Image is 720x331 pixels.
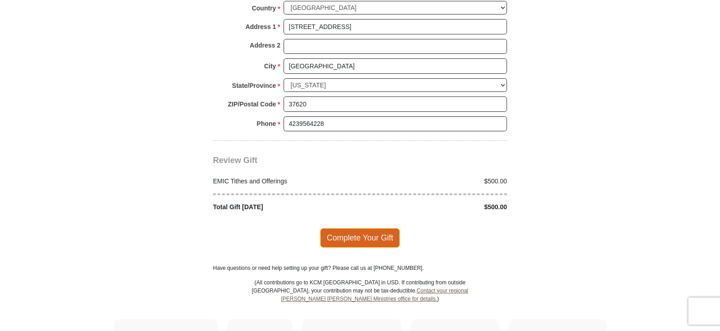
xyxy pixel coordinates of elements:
span: Complete Your Gift [320,228,400,247]
strong: Address 2 [250,39,280,52]
div: $500.00 [360,202,512,212]
strong: Phone [257,117,276,130]
div: $500.00 [360,177,512,186]
a: Contact your regional [PERSON_NAME] [PERSON_NAME] Ministries office for details. [281,288,468,302]
strong: City [264,60,276,72]
span: Review Gift [213,156,257,165]
p: Have questions or need help setting up your gift? Please call us at [PHONE_NUMBER]. [213,264,507,272]
strong: Country [252,2,276,14]
strong: State/Province [232,79,276,92]
p: (All contributions go to KCM [GEOGRAPHIC_DATA] in USD. If contributing from outside [GEOGRAPHIC_D... [251,278,469,319]
div: EMIC Tithes and Offerings [208,177,360,186]
div: Total Gift [DATE] [208,202,360,212]
strong: Address 1 [246,20,276,33]
strong: ZIP/Postal Code [228,98,276,110]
